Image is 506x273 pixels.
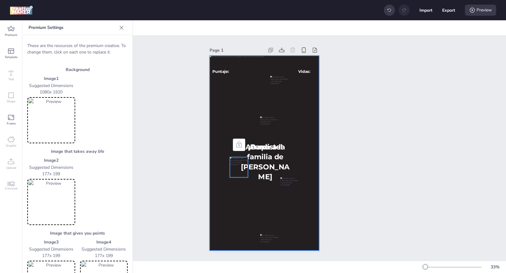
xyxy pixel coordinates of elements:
button: Import [419,4,432,17]
span: Atrapa a la familia de [PERSON_NAME] [241,143,290,181]
h3: Image that takes away life [27,148,128,155]
div: 33 % [488,264,502,270]
img: Preview [29,98,74,142]
p: Image 2 [27,157,75,164]
p: 177 x 199 [80,252,128,259]
span: Vidas: [298,69,310,74]
span: Frame [7,121,16,126]
p: These are the resources of the premium creative. To change them, click on each one to replace it. [27,42,128,55]
span: Template [5,55,17,60]
h3: Image that gives you points [27,230,128,236]
span: Puntaje: [212,69,229,74]
span: Text [8,77,14,82]
p: Suggested Dimensions [80,246,128,252]
button: Export [442,4,455,17]
p: Image 1 [27,75,75,82]
span: Premium [5,33,17,38]
p: Suggested Dimensions [27,164,75,171]
span: Shape [7,99,15,104]
p: Image 4 [80,239,128,245]
div: Preview [465,5,496,16]
p: Suggested Dimensions [27,246,75,252]
h3: Background [27,66,128,73]
p: Premium Settings [29,20,117,35]
img: Preview [29,180,74,224]
p: Image 3 [27,239,75,245]
div: Page 1 [210,47,264,53]
span: Graphic [6,143,17,148]
p: 177 x 199 [27,252,75,259]
img: logo Creative Maker [10,6,33,15]
span: Upload [6,165,16,170]
p: Suggested Dimensions [27,82,75,89]
p: 177 x 199 [27,171,75,177]
span: Carousel [5,186,17,191]
p: 1080 x 1920 [27,89,75,95]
